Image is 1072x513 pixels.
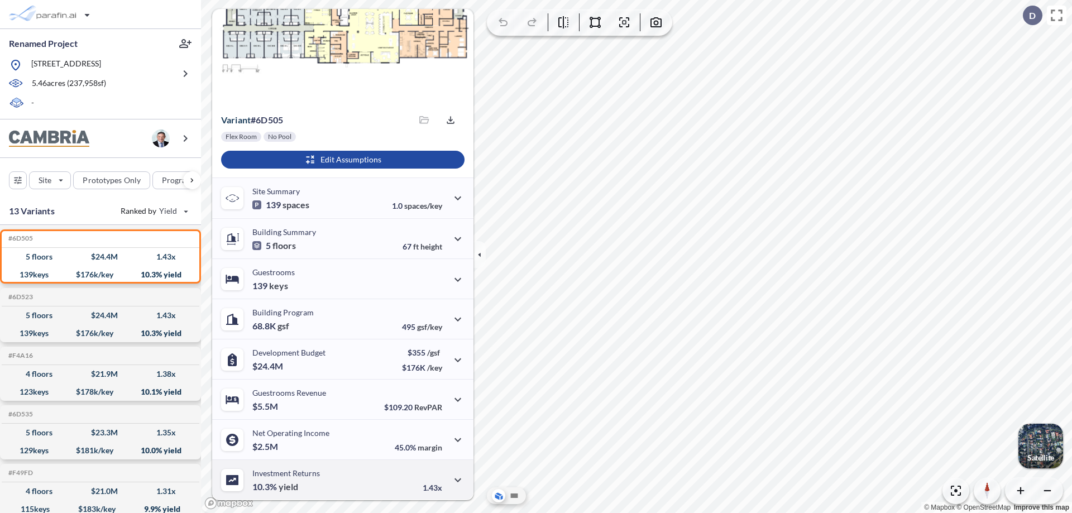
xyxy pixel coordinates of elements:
[413,242,419,251] span: ft
[1027,453,1054,462] p: Satellite
[252,186,300,196] p: Site Summary
[252,428,329,438] p: Net Operating Income
[32,78,106,90] p: 5.46 acres ( 237,958 sf)
[204,497,253,510] a: Mapbox homepage
[252,267,295,277] p: Guestrooms
[6,293,33,301] h5: Click to copy the code
[402,322,442,332] p: 495
[252,199,309,210] p: 139
[252,468,320,478] p: Investment Returns
[272,240,296,251] span: floors
[9,130,89,147] img: BrandImage
[392,201,442,210] p: 1.0
[6,469,33,477] h5: Click to copy the code
[420,242,442,251] span: height
[423,483,442,492] p: 1.43x
[252,320,289,332] p: 68.8K
[31,58,101,72] p: [STREET_ADDRESS]
[395,443,442,452] p: 45.0%
[73,171,150,189] button: Prototypes Only
[252,280,288,291] p: 139
[1029,11,1036,21] p: D
[6,410,33,418] h5: Click to copy the code
[1014,504,1069,511] a: Improve this map
[417,322,442,332] span: gsf/key
[320,154,381,165] p: Edit Assumptions
[112,202,195,220] button: Ranked by Yield
[384,402,442,412] p: $109.20
[269,280,288,291] span: keys
[402,363,442,372] p: $176K
[159,205,178,217] span: Yield
[221,151,465,169] button: Edit Assumptions
[277,320,289,332] span: gsf
[427,348,440,357] span: /gsf
[252,227,316,237] p: Building Summary
[226,132,257,141] p: Flex Room
[252,481,298,492] p: 10.3%
[403,242,442,251] p: 67
[492,489,505,502] button: Aerial View
[252,361,285,372] p: $24.4M
[252,348,326,357] p: Development Budget
[152,130,170,147] img: user logo
[9,37,78,50] p: Renamed Project
[29,171,71,189] button: Site
[404,201,442,210] span: spaces/key
[152,171,213,189] button: Program
[1018,424,1063,468] img: Switcher Image
[9,204,55,218] p: 13 Variants
[252,308,314,317] p: Building Program
[279,481,298,492] span: yield
[252,441,280,452] p: $2.5M
[162,175,193,186] p: Program
[924,504,955,511] a: Mapbox
[252,401,280,412] p: $5.5M
[6,234,33,242] h5: Click to copy the code
[221,114,283,126] p: # 6d505
[1018,424,1063,468] button: Switcher ImageSatellite
[283,199,309,210] span: spaces
[427,363,442,372] span: /key
[252,240,296,251] p: 5
[508,489,521,502] button: Site Plan
[252,388,326,397] p: Guestrooms Revenue
[418,443,442,452] span: margin
[6,352,33,359] h5: Click to copy the code
[83,175,141,186] p: Prototypes Only
[221,114,251,125] span: Variant
[956,504,1011,511] a: OpenStreetMap
[268,132,291,141] p: No Pool
[39,175,51,186] p: Site
[402,348,442,357] p: $355
[31,97,34,110] p: -
[414,402,442,412] span: RevPAR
